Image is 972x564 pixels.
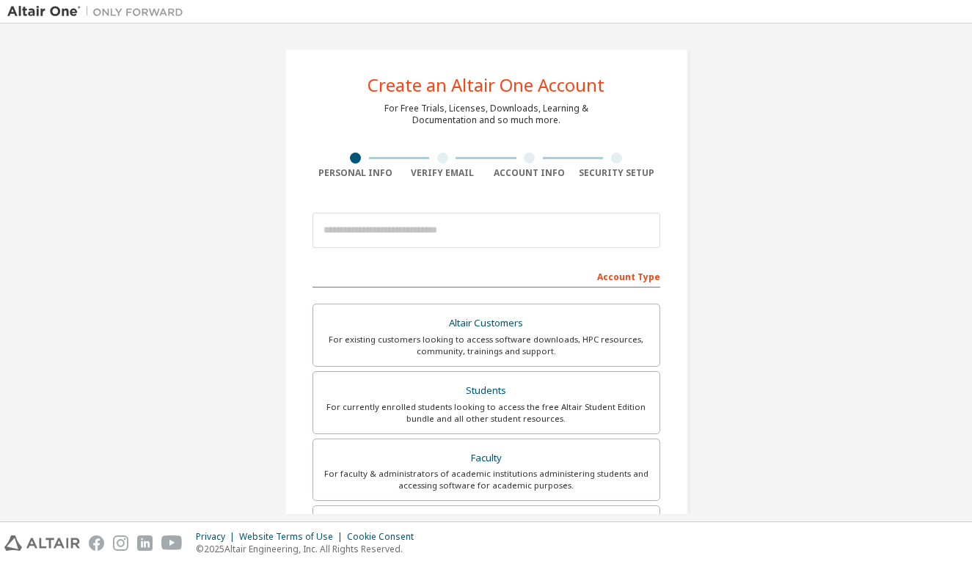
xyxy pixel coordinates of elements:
[7,4,191,19] img: Altair One
[161,535,183,551] img: youtube.svg
[322,468,651,491] div: For faculty & administrators of academic institutions administering students and accessing softwa...
[322,401,651,425] div: For currently enrolled students looking to access the free Altair Student Edition bundle and all ...
[313,167,400,179] div: Personal Info
[239,531,347,543] div: Website Terms of Use
[196,543,423,555] p: © 2025 Altair Engineering, Inc. All Rights Reserved.
[399,167,486,179] div: Verify Email
[368,76,604,94] div: Create an Altair One Account
[196,531,239,543] div: Privacy
[322,313,651,334] div: Altair Customers
[313,264,660,288] div: Account Type
[347,531,423,543] div: Cookie Consent
[486,167,574,179] div: Account Info
[322,334,651,357] div: For existing customers looking to access software downloads, HPC resources, community, trainings ...
[322,448,651,469] div: Faculty
[384,103,588,126] div: For Free Trials, Licenses, Downloads, Learning & Documentation and so much more.
[4,535,80,551] img: altair_logo.svg
[573,167,660,179] div: Security Setup
[137,535,153,551] img: linkedin.svg
[113,535,128,551] img: instagram.svg
[89,535,104,551] img: facebook.svg
[322,381,651,401] div: Students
